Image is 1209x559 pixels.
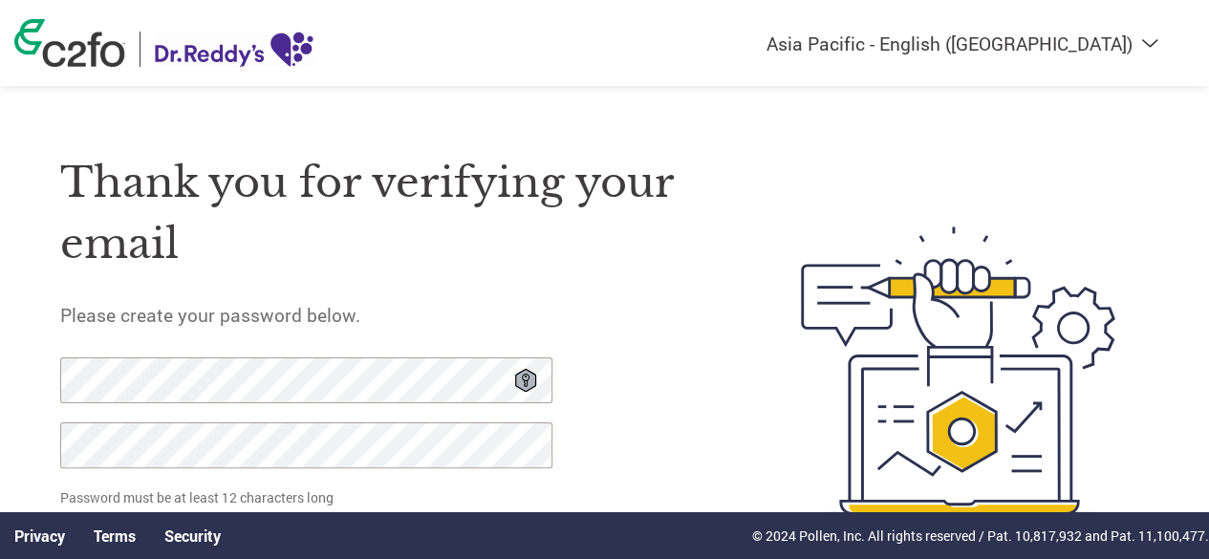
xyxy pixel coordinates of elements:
p: © 2024 Pollen, Inc. All rights reserved / Pat. 10,817,932 and Pat. 11,100,477. [752,526,1209,546]
a: Privacy [14,526,65,546]
p: Password must be at least 12 characters long [60,487,556,507]
a: Terms [94,526,136,546]
img: c2fo logo [14,19,125,67]
a: Security [164,526,221,546]
img: Dr. Reddy’s [155,32,313,67]
h5: Please create your password below. [60,303,713,327]
h1: Thank you for verifying your email [60,152,713,275]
